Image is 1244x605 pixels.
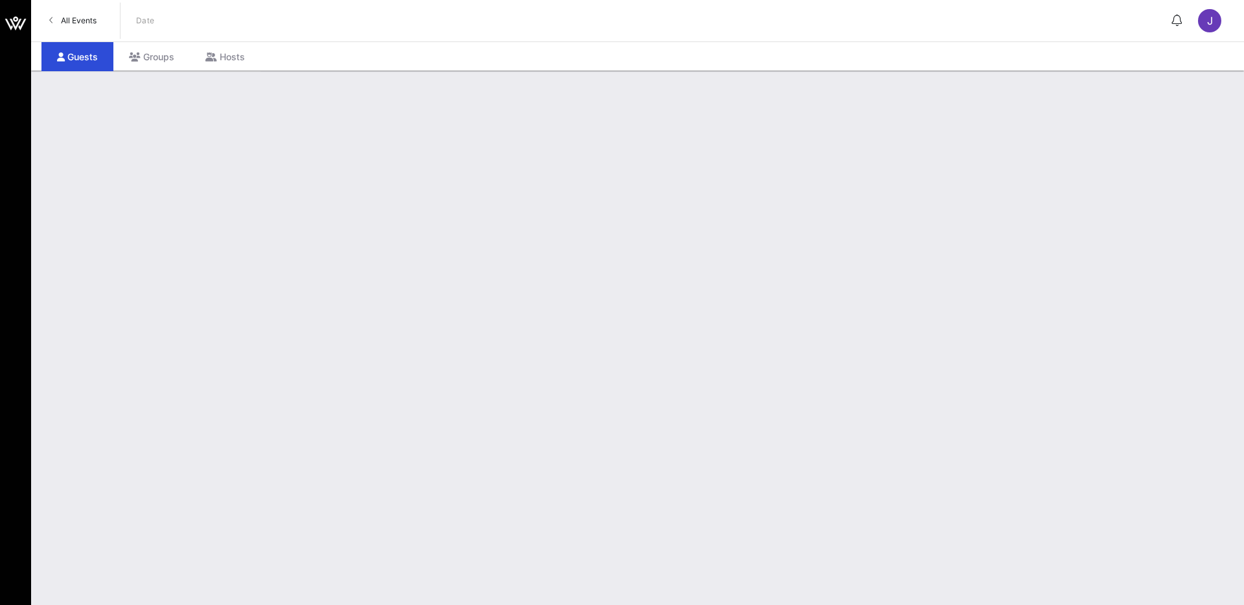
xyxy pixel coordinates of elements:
[41,42,113,71] div: Guests
[41,10,104,31] a: All Events
[136,14,155,27] p: Date
[113,42,190,71] div: Groups
[1207,14,1213,27] span: J
[61,16,97,25] span: All Events
[1198,9,1221,32] div: J
[190,42,260,71] div: Hosts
